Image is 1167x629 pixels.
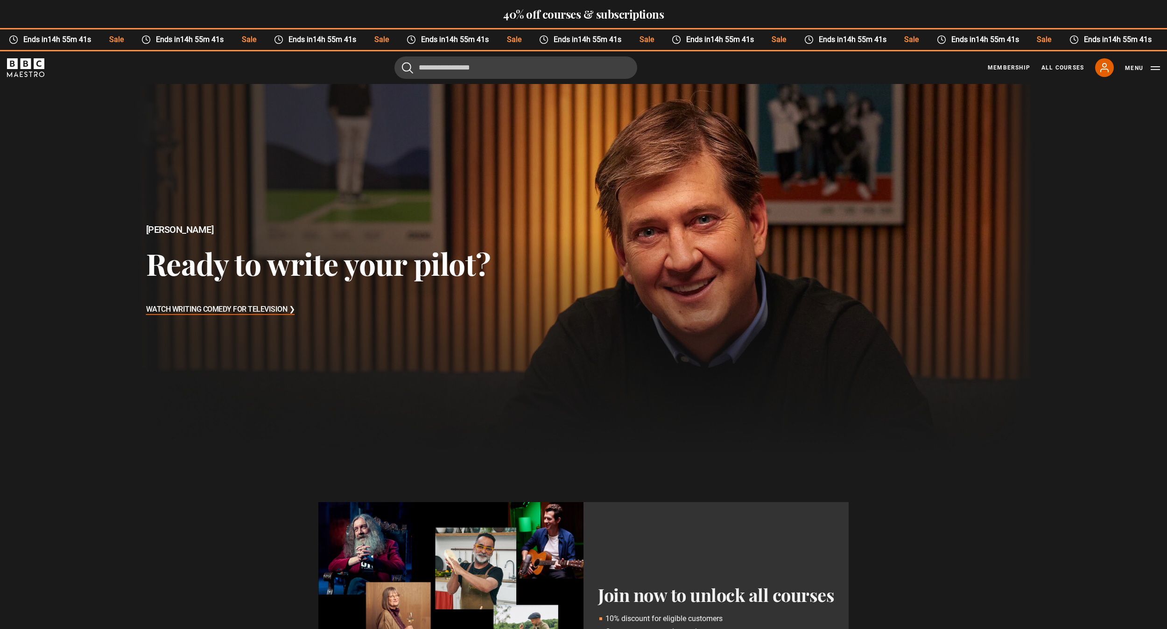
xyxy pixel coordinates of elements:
span: Sale [895,34,927,45]
time: 14h 55m 41s [843,35,886,44]
li: 10% discount for eligible customers [598,613,834,624]
time: 14h 55m 41s [975,35,1019,44]
span: Sale [630,34,662,45]
span: Ends in [283,34,365,45]
span: Ends in [1078,34,1160,45]
svg: BBC Maestro [7,58,44,77]
button: Submit the search query [402,62,413,73]
time: 14h 55m 41s [312,35,356,44]
span: Ends in [681,34,762,45]
time: 14h 55m 41s [48,35,91,44]
time: 14h 55m 41s [710,35,753,44]
span: Sale [762,34,794,45]
span: Ends in [150,34,232,45]
h2: [PERSON_NAME] [146,224,491,235]
h2: Join now to unlock all courses [598,584,834,606]
span: Ends in [813,34,895,45]
span: Sale [498,34,530,45]
a: Membership [988,63,1030,72]
time: 14h 55m 41s [1108,35,1151,44]
a: All Courses [1041,63,1084,72]
input: Search [394,56,637,79]
h3: Watch Writing Comedy for Television ❯ [146,303,295,317]
a: [PERSON_NAME] Ready to write your pilot? Watch Writing Comedy for Television ❯ [135,84,1032,457]
span: Ends in [946,34,1027,45]
span: Sale [232,34,265,45]
span: Sale [365,34,397,45]
span: Sale [1027,34,1060,45]
span: Ends in [415,34,497,45]
span: Ends in [548,34,630,45]
time: 14h 55m 41s [577,35,621,44]
span: Sale [100,34,132,45]
time: 14h 55m 41s [180,35,224,44]
button: Toggle navigation [1125,63,1160,73]
h3: Ready to write your pilot? [146,245,491,281]
span: Ends in [18,34,99,45]
time: 14h 55m 41s [445,35,488,44]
